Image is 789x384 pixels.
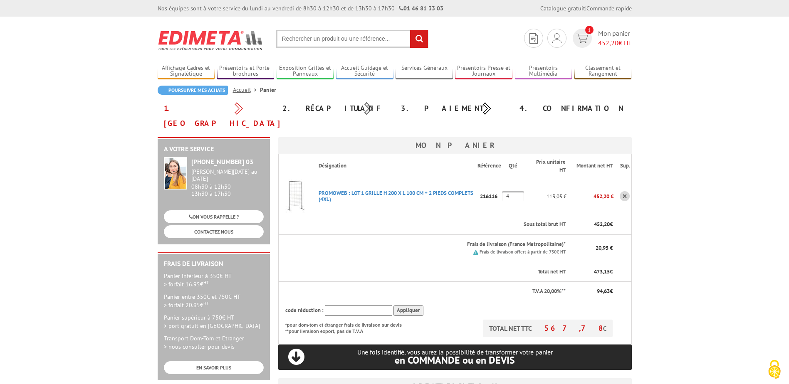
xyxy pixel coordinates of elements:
[164,210,264,223] a: ON VOUS RAPPELLE ?
[594,268,610,275] span: 473,15
[594,221,610,228] span: 452,20
[395,354,515,367] span: en COMMANDE ou en DEVIS
[573,288,613,295] p: €
[573,162,613,170] p: Montant net HT
[571,29,632,48] a: devis rapide 1 Mon panier 452,20€ HT
[502,154,524,178] th: Qté
[191,168,264,197] div: 08h30 à 12h30 13h30 à 17h30
[586,5,632,12] a: Commande rapide
[260,86,276,94] li: Panier
[760,356,789,384] button: Cookies (fenêtre modale)
[393,305,423,316] input: Appliquer
[566,189,613,204] p: 452,20 €
[164,343,235,350] span: > nous consulter pour devis
[164,361,264,374] a: EN SAVOIR PLUS
[164,313,264,330] p: Panier supérieur à 750€ HT
[483,320,613,337] p: TOTAL NET TTC €
[529,33,538,44] img: devis rapide
[513,101,632,116] div: 4. Confirmation
[312,215,567,234] th: Sous total brut HT
[285,320,410,335] p: *pour dom-tom et étranger frais de livraison sur devis **pour livraison export, pas de T.V.A
[164,301,209,309] span: > forfait 20.95€
[540,4,632,12] div: |
[573,268,613,276] p: €
[164,157,187,190] img: widget-service.jpg
[164,334,264,351] p: Transport Dom-Tom et Etranger
[233,86,260,94] a: Accueil
[158,101,276,131] div: 1. [GEOGRAPHIC_DATA]
[596,244,613,251] span: 20,95 €
[573,221,613,229] p: €
[279,180,312,213] img: PROMOWEB : LOT 1 GRILLE H 200 X L 100 CM + 2 PIEDS COMPLETS (4XL)
[477,162,501,170] p: Référence
[574,64,632,78] a: Classement et Rangement
[285,268,566,276] p: Total net HT
[276,101,395,116] div: 2. Récapitulatif
[158,64,215,78] a: Affichage Cadres et Signalétique
[598,39,618,47] span: 452,20
[158,4,443,12] div: Nos équipes sont à votre service du lundi au vendredi de 8h30 à 12h30 et de 13h30 à 17h30
[598,29,632,48] span: Mon panier
[480,249,566,255] small: Frais de livraison offert à partir de 750€ HT
[285,307,324,314] span: code réduction :
[319,190,473,203] a: PROMOWEB : LOT 1 GRILLE H 200 X L 100 CM + 2 PIEDS COMPLETS (4XL)
[158,86,228,95] a: Poursuivre mes achats
[203,300,209,306] sup: HT
[552,33,561,43] img: devis rapide
[164,272,264,288] p: Panier inférieur à 350€ HT
[336,64,393,78] a: Accueil Guidage et Sécurité
[531,158,566,174] p: Prix unitaire HT
[613,154,631,178] th: Sup.
[544,323,603,333] span: 567,78
[278,348,632,365] p: Une fois identifié, vous aurez la possibilité de transformer votre panier
[473,250,478,255] img: picto.png
[477,189,502,204] p: 216116
[277,64,334,78] a: Exposition Grilles et Panneaux
[576,34,588,43] img: devis rapide
[164,260,264,268] h2: Frais de Livraison
[158,25,264,56] img: Edimeta
[515,64,572,78] a: Présentoirs Multimédia
[203,279,209,285] sup: HT
[217,64,275,78] a: Présentoirs et Porte-brochures
[395,101,513,116] div: 3. Paiement
[319,241,566,249] p: Frais de livraison (France Metropolitaine)*
[164,322,260,330] span: > port gratuit en [GEOGRAPHIC_DATA]
[524,189,567,204] p: 113,05 €
[396,64,453,78] a: Services Généraux
[191,158,253,166] strong: [PHONE_NUMBER] 03
[278,137,632,154] h3: Mon panier
[598,38,632,48] span: € HT
[285,288,566,295] p: T.V.A 20,00%**
[455,64,512,78] a: Présentoirs Presse et Journaux
[312,154,477,178] th: Désignation
[410,30,428,48] input: rechercher
[191,168,264,182] div: [PERSON_NAME][DATE] au [DATE]
[540,5,585,12] a: Catalogue gratuit
[164,145,264,153] h2: A votre service
[399,5,443,12] strong: 01 46 81 33 03
[164,225,264,238] a: CONTACTEZ-NOUS
[276,30,428,48] input: Rechercher un produit ou une référence...
[764,359,785,380] img: Cookies (fenêtre modale)
[164,281,209,288] span: > forfait 16.95€
[597,288,610,295] span: 94,63
[585,26,594,34] span: 1
[164,293,264,309] p: Panier entre 350€ et 750€ HT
